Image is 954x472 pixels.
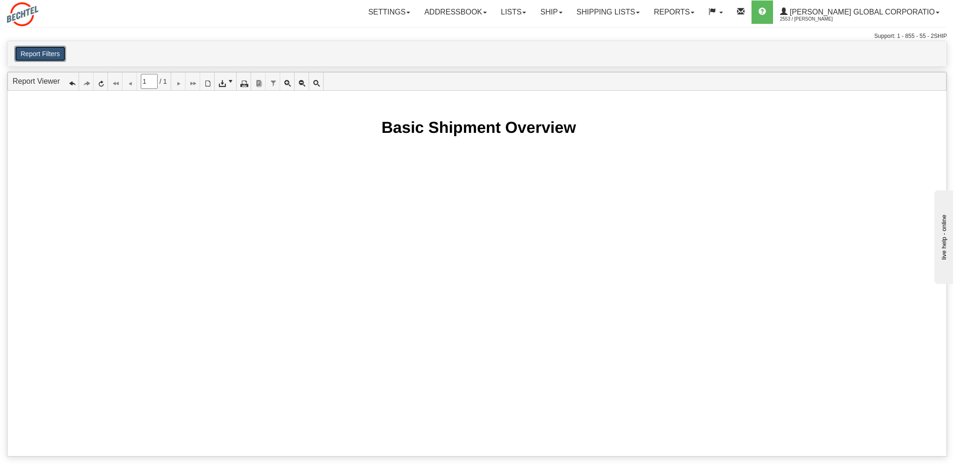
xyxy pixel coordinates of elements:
a: Shipping lists [570,0,647,24]
a: Report Viewer [13,77,60,85]
a: Zoom In [280,73,295,90]
button: Report Filters [14,46,66,62]
span: 2553 / [PERSON_NAME] [780,15,850,24]
a: Settings [361,0,417,24]
a: Refresh [94,73,108,90]
a: Addressbook [417,0,494,24]
a: Toggle Print Preview [200,73,215,90]
a: Ship [533,0,569,24]
a: Reports [647,0,701,24]
div: Support: 1 - 855 - 55 - 2SHIP [7,32,947,40]
a: Export [215,73,237,90]
div: Basic Shipment Overview [382,118,576,136]
span: 1 [163,77,167,86]
a: Toggle FullPage/PageWidth [309,73,324,90]
span: / [159,77,161,86]
a: Zoom Out [295,73,309,90]
a: Lists [494,0,533,24]
a: [PERSON_NAME] Global Corporatio 2553 / [PERSON_NAME] [773,0,947,24]
iframe: chat widget [932,188,953,283]
a: Print [237,73,251,90]
div: live help - online [7,8,87,15]
span: [PERSON_NAME] Global Corporatio [788,8,935,16]
img: logo2553.jpg [7,2,38,26]
a: Navigate Backward [65,73,79,90]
